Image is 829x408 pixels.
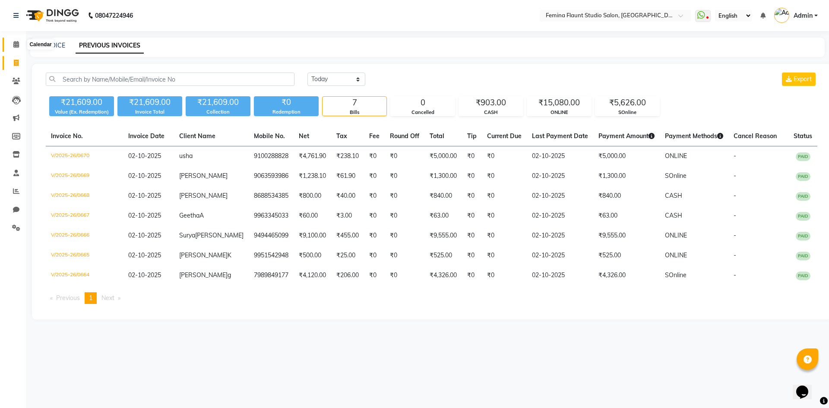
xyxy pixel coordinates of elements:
span: Invoice No. [51,132,83,140]
td: ₹0 [482,166,527,186]
td: ₹0 [462,246,482,266]
td: ₹1,238.10 [294,166,331,186]
span: CASH [665,212,682,219]
td: ₹1,300.00 [593,166,660,186]
span: Payment Methods [665,132,723,140]
td: ₹0 [482,246,527,266]
span: PAID [796,172,810,181]
span: [PERSON_NAME] [179,172,228,180]
span: Last Payment Date [532,132,588,140]
td: 9100288828 [249,146,294,167]
span: 02-10-2025 [128,251,161,259]
span: [PERSON_NAME] [179,271,228,279]
td: ₹63.00 [593,206,660,226]
span: Current Due [487,132,522,140]
td: ₹238.10 [331,146,364,167]
div: Bills [323,109,386,116]
td: ₹0 [385,186,424,206]
div: ₹15,080.00 [527,97,591,109]
span: 02-10-2025 [128,212,161,219]
td: ₹9,100.00 [294,226,331,246]
td: V/2025-26/0667 [46,206,123,226]
td: ₹0 [385,166,424,186]
td: 02-10-2025 [527,246,593,266]
span: ONLINE [665,231,687,239]
div: Redemption [254,108,319,116]
td: ₹0 [364,146,385,167]
td: ₹0 [385,266,424,285]
td: ₹0 [462,186,482,206]
span: Surya [179,231,195,239]
span: Net [299,132,309,140]
img: logo [22,3,81,28]
span: Cancel Reason [734,132,777,140]
td: ₹0 [462,226,482,246]
td: ₹0 [364,186,385,206]
td: V/2025-26/0668 [46,186,123,206]
span: - [734,192,736,199]
span: Tip [467,132,477,140]
td: ₹0 [462,266,482,285]
td: 02-10-2025 [527,266,593,285]
td: 8688534385 [249,186,294,206]
div: SOnline [595,109,659,116]
td: ₹9,555.00 [424,226,462,246]
span: [PERSON_NAME] [179,251,228,259]
td: ₹0 [385,226,424,246]
iframe: chat widget [793,373,820,399]
div: ₹21,609.00 [186,96,250,108]
td: 02-10-2025 [527,186,593,206]
td: ₹61.90 [331,166,364,186]
div: ₹21,609.00 [117,96,182,108]
td: ₹4,120.00 [294,266,331,285]
td: 9963345033 [249,206,294,226]
td: ₹3.00 [331,206,364,226]
td: 9494465099 [249,226,294,246]
td: ₹0 [364,246,385,266]
td: 02-10-2025 [527,226,593,246]
td: ₹840.00 [424,186,462,206]
div: Cancelled [391,109,455,116]
span: - [734,212,736,219]
span: - [734,271,736,279]
span: - [734,251,736,259]
span: Invoice Date [128,132,165,140]
td: ₹0 [482,266,527,285]
td: V/2025-26/0664 [46,266,123,285]
span: - [734,172,736,180]
td: 02-10-2025 [527,206,593,226]
td: ₹1,300.00 [424,166,462,186]
div: Collection [186,108,250,116]
td: ₹800.00 [294,186,331,206]
td: ₹4,761.90 [294,146,331,167]
div: Invoice Total [117,108,182,116]
td: ₹525.00 [593,246,660,266]
td: 02-10-2025 [527,166,593,186]
td: ₹4,326.00 [424,266,462,285]
span: Admin [794,11,813,20]
td: V/2025-26/0665 [46,246,123,266]
span: Round Off [390,132,419,140]
span: SOnline [665,271,687,279]
span: PAID [796,252,810,260]
td: ₹0 [482,206,527,226]
span: 02-10-2025 [128,152,161,160]
span: 02-10-2025 [128,271,161,279]
td: ₹206.00 [331,266,364,285]
td: ₹0 [462,206,482,226]
span: Tax [336,132,347,140]
span: PAID [796,152,810,161]
span: Client Name [179,132,215,140]
a: PREVIOUS INVOICES [76,38,144,54]
td: ₹0 [364,226,385,246]
td: ₹0 [482,226,527,246]
div: 0 [391,97,455,109]
td: ₹60.00 [294,206,331,226]
td: V/2025-26/0666 [46,226,123,246]
td: ₹5,000.00 [424,146,462,167]
span: PAID [796,212,810,221]
td: ₹500.00 [294,246,331,266]
div: Value (Ex. Redemption) [49,108,114,116]
td: ₹525.00 [424,246,462,266]
td: ₹9,555.00 [593,226,660,246]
